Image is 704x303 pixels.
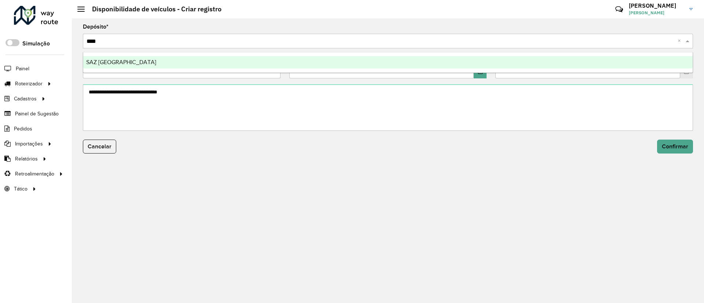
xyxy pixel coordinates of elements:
span: Cancelar [88,143,111,149]
span: Importações [15,140,43,148]
span: SAZ [GEOGRAPHIC_DATA] [86,59,156,65]
span: Painel de Sugestão [15,110,59,118]
span: Painel [16,65,29,73]
button: Confirmar [657,140,693,154]
h2: Disponibilidade de veículos - Criar registro [85,5,221,13]
h3: [PERSON_NAME] [629,2,684,9]
span: Roteirizador [15,80,43,88]
span: Confirmar [662,143,688,149]
span: Clear all [678,37,684,45]
span: Retroalimentação [15,170,54,178]
span: Relatórios [15,155,38,163]
a: Contato Rápido [611,1,627,17]
label: Depósito [83,22,109,31]
span: Pedidos [14,125,32,133]
label: Simulação [22,39,50,48]
ng-dropdown-panel: Options list [83,52,693,73]
span: Cadastros [14,95,37,103]
span: [PERSON_NAME] [629,10,684,16]
button: Cancelar [83,140,116,154]
span: Tático [14,185,27,193]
